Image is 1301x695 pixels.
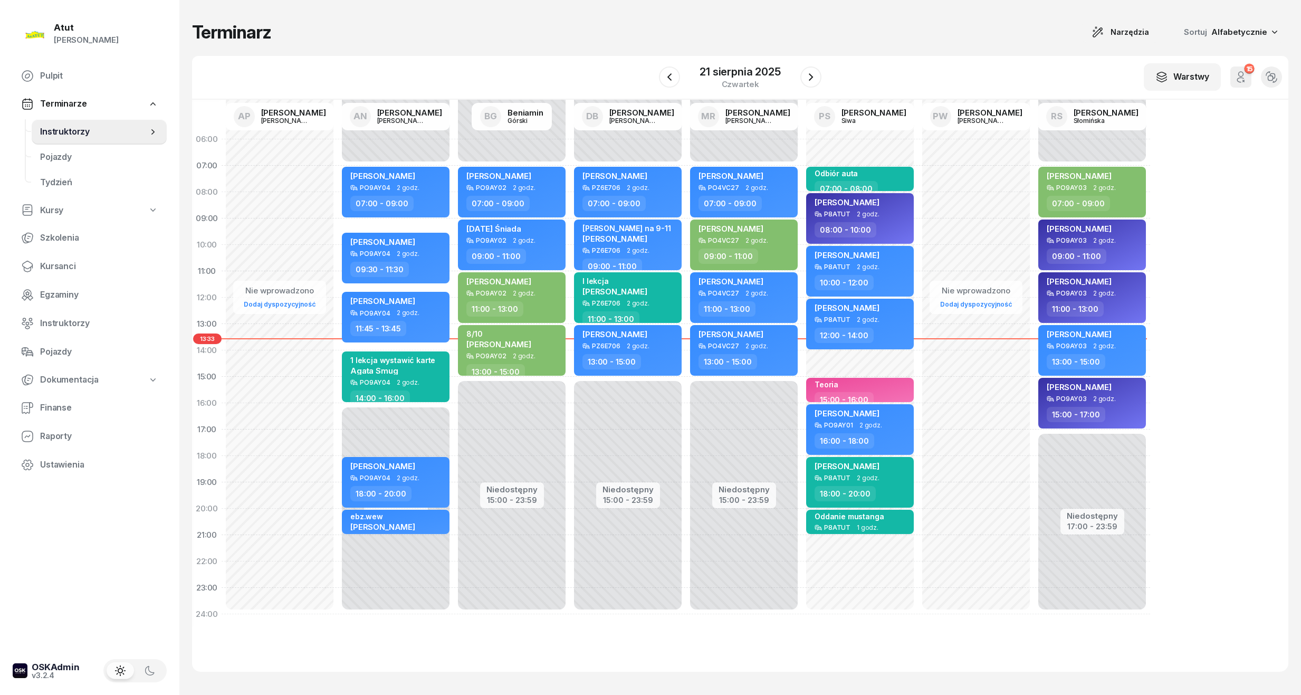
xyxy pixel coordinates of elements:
button: Warstwy [1144,63,1221,91]
div: 13:00 [192,311,222,337]
span: 2 godz. [513,290,535,297]
div: PO9AY02 [476,353,506,359]
div: 13:00 - 15:00 [466,364,525,379]
div: PZ6E706 [592,184,620,191]
div: PO9AY04 [360,379,390,386]
div: PO9AY04 [360,474,390,481]
span: Raporty [40,430,158,443]
div: Górski [508,117,543,124]
div: P8ATUT [824,263,850,270]
span: Instruktorzy [40,317,158,330]
div: 20:00 [192,496,222,522]
button: Nie wprowadzonoDodaj dyspozycyjność [936,282,1016,313]
div: 13:00 - 15:00 [1047,354,1105,369]
span: AP [238,112,251,121]
span: 2 godz. [857,316,879,323]
div: Niedostępny [1067,512,1118,520]
span: [PERSON_NAME] [350,461,415,471]
span: 2 godz. [627,300,649,307]
div: PO4VC27 [708,290,739,297]
span: [PERSON_NAME] [350,171,415,181]
div: 10:00 - 12:00 [815,275,874,290]
div: PO9AY01 [824,422,853,429]
a: Finanse [13,395,167,421]
div: Nie wprowadzono [936,284,1016,298]
div: [PERSON_NAME] [725,117,776,124]
a: PW[PERSON_NAME][PERSON_NAME] [922,103,1031,130]
div: 10:00 [192,232,222,258]
a: BGBeniaminGórski [472,103,552,130]
span: Terminarze [40,97,87,111]
div: 15:00 - 23:59 [719,493,770,504]
span: Narzędzia [1111,26,1149,39]
div: 15:00 - 17:00 [1047,407,1105,422]
span: AN [353,112,367,121]
a: Pulpit [13,63,167,89]
a: AP[PERSON_NAME][PERSON_NAME] [225,103,334,130]
div: 1 lekcja wystawić karte [350,356,435,365]
div: PZ6E706 [592,300,620,307]
a: AN[PERSON_NAME][PERSON_NAME] [341,103,451,130]
span: 2 godz. [397,474,419,482]
div: P8ATUT [824,211,850,217]
div: 15:00 [192,364,222,390]
div: PO9AY03 [1056,290,1087,297]
div: 14:00 [192,337,222,364]
span: 2 godz. [745,184,768,192]
div: 15:00 - 16:00 [815,392,874,407]
span: 2 godz. [745,237,768,244]
a: Pojazdy [32,145,167,170]
div: v3.2.4 [32,672,80,679]
span: Kursy [40,204,63,217]
span: 2 godz. [397,250,419,258]
div: 09:00 - 11:00 [699,249,758,264]
div: 15 [1244,64,1254,74]
div: 21:00 [192,522,222,548]
span: 2 godz. [397,379,419,386]
span: [PERSON_NAME] [350,296,415,306]
span: [PERSON_NAME] [582,234,647,244]
div: 07:00 - 09:00 [582,196,646,211]
span: 2 godz. [857,211,879,218]
div: 07:00 - 09:00 [1047,196,1110,211]
div: [PERSON_NAME] [609,117,660,124]
span: Dokumentacja [40,373,99,387]
span: 2 godz. [627,247,649,254]
span: [PERSON_NAME] [1047,329,1112,339]
div: 17:00 - 23:59 [1067,520,1118,531]
div: Beniamin [508,109,543,117]
div: 8/10 [466,329,531,338]
div: Oddanie mustanga [815,512,884,521]
a: Kursanci [13,254,167,279]
button: Narzędzia [1082,22,1159,43]
div: PZ6E706 [592,342,620,349]
span: [PERSON_NAME] [699,171,763,181]
div: [PERSON_NAME] [377,117,428,124]
div: Niedostępny [719,485,770,493]
button: Niedostępny15:00 - 23:59 [486,483,538,507]
a: Ustawienia [13,452,167,478]
div: 08:00 - 10:00 [815,222,876,237]
div: 13:00 - 15:00 [582,354,641,369]
span: [PERSON_NAME] [699,277,763,287]
div: [PERSON_NAME] [1074,109,1139,117]
span: Pulpit [40,69,158,83]
span: [PERSON_NAME] [1047,382,1112,392]
div: Teoria [815,380,838,389]
button: Nie wprowadzonoDodaj dyspozycyjność [240,282,320,313]
div: [PERSON_NAME] [261,109,326,117]
span: 2 godz. [745,342,768,350]
div: 11:00 - 13:00 [582,311,639,327]
a: Terminarze [13,92,167,116]
div: I lekcja [582,277,647,285]
div: 07:00 - 09:00 [350,196,414,211]
span: [PERSON_NAME] [815,197,879,207]
div: ebz.wew [350,512,415,521]
div: [PERSON_NAME] [841,109,906,117]
div: 21 sierpnia 2025 [700,66,780,77]
a: Egzaminy [13,282,167,308]
span: [PERSON_NAME] [582,329,647,339]
span: 2 godz. [857,474,879,482]
span: 2 godz. [513,237,535,244]
span: Agata Smug [350,366,398,376]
